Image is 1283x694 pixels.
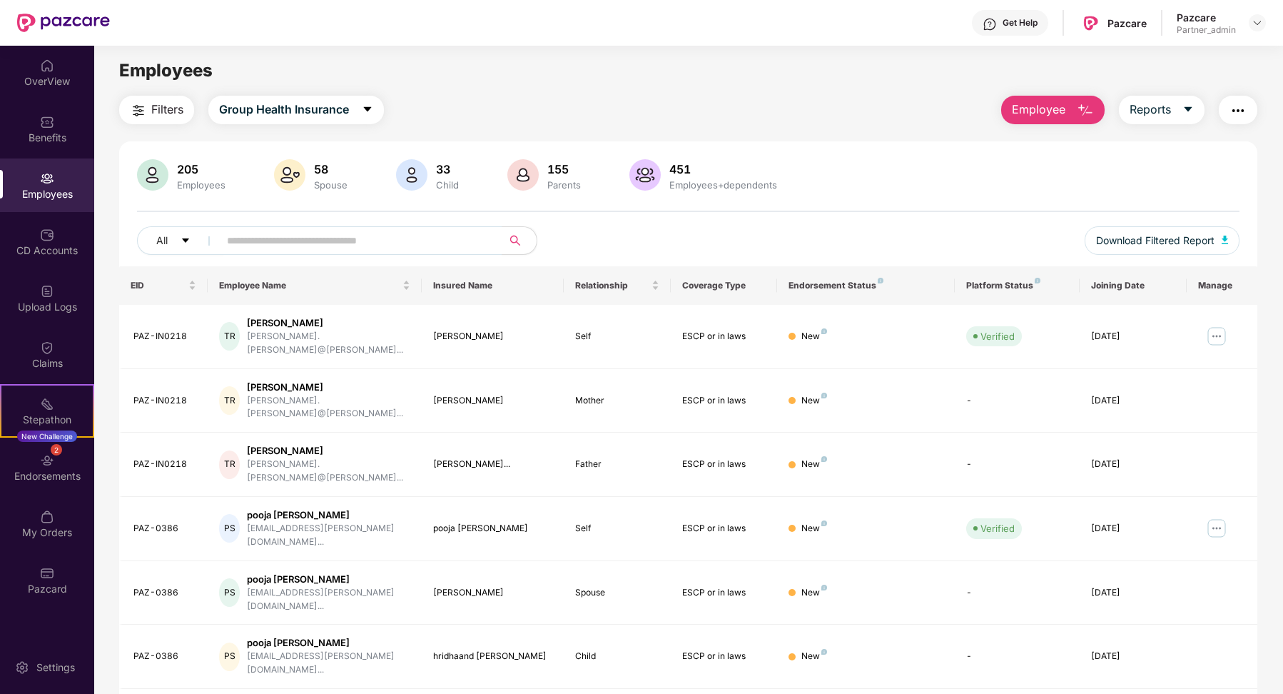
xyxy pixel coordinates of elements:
img: svg+xml;base64,PHN2ZyB4bWxucz0iaHR0cDovL3d3dy53My5vcmcvMjAwMC9zdmciIHdpZHRoPSIyNCIgaGVpZ2h0PSIyNC... [130,102,147,119]
div: PAZ-IN0218 [133,458,197,471]
div: 2 [51,444,62,456]
img: svg+xml;base64,PHN2ZyB4bWxucz0iaHR0cDovL3d3dy53My5vcmcvMjAwMC9zdmciIHdpZHRoPSI4IiBoZWlnaHQ9IjgiIH... [821,456,827,462]
img: svg+xml;base64,PHN2ZyBpZD0iQ2xhaW0iIHhtbG5zPSJodHRwOi8vd3d3LnczLm9yZy8yMDAwL3N2ZyIgd2lkdGg9IjIwIi... [40,341,54,355]
img: svg+xml;base64,PHN2ZyBpZD0iUGF6Y2FyZCIgeG1sbnM9Imh0dHA6Ly93d3cudzMub3JnLzIwMDAvc3ZnIiB3aWR0aD0iMj... [40,566,54,580]
span: Employee Name [219,280,399,291]
td: - [955,561,1080,625]
button: Allcaret-down [137,226,224,255]
img: svg+xml;base64,PHN2ZyB4bWxucz0iaHR0cDovL3d3dy53My5vcmcvMjAwMC9zdmciIHdpZHRoPSI4IiBoZWlnaHQ9IjgiIH... [821,393,827,398]
img: svg+xml;base64,PHN2ZyBpZD0iRW5kb3JzZW1lbnRzIiB4bWxucz0iaHR0cDovL3d3dy53My5vcmcvMjAwMC9zdmciIHdpZH... [40,453,54,468]
div: [PERSON_NAME] [247,316,410,330]
td: - [955,369,1080,433]
div: Self [575,522,659,535]
div: [PERSON_NAME].[PERSON_NAME]@[PERSON_NAME]... [247,458,410,485]
div: Verified [980,329,1015,343]
img: svg+xml;base64,PHN2ZyBpZD0iRHJvcGRvd24tMzJ4MzIiIHhtbG5zPSJodHRwOi8vd3d3LnczLm9yZy8yMDAwL3N2ZyIgd2... [1252,17,1263,29]
img: manageButton [1205,517,1228,540]
div: Pazcare [1107,16,1147,30]
span: Relationship [575,280,649,291]
div: Platform Status [966,280,1068,291]
div: Mother [575,394,659,408]
div: PAZ-0386 [133,522,197,535]
img: svg+xml;base64,PHN2ZyB4bWxucz0iaHR0cDovL3d3dy53My5vcmcvMjAwMC9zdmciIHhtbG5zOnhsaW5rPSJodHRwOi8vd3... [507,159,539,191]
div: Employees [174,179,228,191]
div: 451 [666,162,780,176]
span: Reports [1130,101,1171,119]
img: svg+xml;base64,PHN2ZyBpZD0iQ0RfQWNjb3VudHMiIGRhdGEtbmFtZT0iQ0QgQWNjb3VudHMiIHhtbG5zPSJodHRwOi8vd3... [40,228,54,242]
div: Verified [980,521,1015,535]
div: 205 [174,162,228,176]
div: ESCP or in laws [682,522,766,535]
button: Reportscaret-down [1119,96,1205,124]
th: Insured Name [422,266,564,305]
div: New [801,394,827,408]
div: [EMAIL_ADDRESS][PERSON_NAME][DOMAIN_NAME]... [247,650,410,677]
img: svg+xml;base64,PHN2ZyB4bWxucz0iaHR0cDovL3d3dy53My5vcmcvMjAwMC9zdmciIHhtbG5zOnhsaW5rPSJodHRwOi8vd3... [396,159,427,191]
img: svg+xml;base64,PHN2ZyBpZD0iTXlfT3JkZXJzIiBkYXRhLW5hbWU9Ik15IE9yZGVycyIgeG1sbnM9Imh0dHA6Ly93d3cudz... [40,510,54,524]
img: svg+xml;base64,PHN2ZyBpZD0iRW1wbG95ZWVzIiB4bWxucz0iaHR0cDovL3d3dy53My5vcmcvMjAwMC9zdmciIHdpZHRoPS... [40,171,54,186]
div: Get Help [1003,17,1038,29]
div: New [801,650,827,663]
div: ESCP or in laws [682,330,766,343]
img: svg+xml;base64,PHN2ZyB4bWxucz0iaHR0cDovL3d3dy53My5vcmcvMjAwMC9zdmciIHdpZHRoPSI4IiBoZWlnaHQ9IjgiIH... [821,585,827,590]
span: Group Health Insurance [219,101,349,119]
div: [DATE] [1091,522,1175,535]
img: svg+xml;base64,PHN2ZyB4bWxucz0iaHR0cDovL3d3dy53My5vcmcvMjAwMC9zdmciIHdpZHRoPSI4IiBoZWlnaHQ9IjgiIH... [821,520,827,526]
img: svg+xml;base64,PHN2ZyB4bWxucz0iaHR0cDovL3d3dy53My5vcmcvMjAwMC9zdmciIHhtbG5zOnhsaW5rPSJodHRwOi8vd3... [137,159,168,191]
div: pooja [PERSON_NAME] [247,573,410,586]
div: ESCP or in laws [682,458,766,471]
div: New [801,330,827,343]
span: caret-down [362,104,373,116]
div: PS [219,514,240,543]
span: caret-down [181,236,191,247]
div: New Challenge [17,431,77,442]
div: PAZ-0386 [133,586,197,600]
div: Child [575,650,659,663]
div: ESCP or in laws [682,650,766,663]
div: [PERSON_NAME] [433,586,552,600]
img: svg+xml;base64,PHN2ZyB4bWxucz0iaHR0cDovL3d3dy53My5vcmcvMjAwMC9zdmciIHhtbG5zOnhsaW5rPSJodHRwOi8vd3... [1077,102,1094,119]
th: Relationship [564,266,671,305]
div: [PERSON_NAME] [247,381,410,394]
div: Pazcare [1177,11,1236,24]
div: Self [575,330,659,343]
div: [DATE] [1091,394,1175,408]
button: search [502,226,537,255]
img: svg+xml;base64,PHN2ZyBpZD0iSG9tZSIgeG1sbnM9Imh0dHA6Ly93d3cudzMub3JnLzIwMDAvc3ZnIiB3aWR0aD0iMjAiIG... [40,59,54,73]
div: Settings [32,660,79,675]
span: Download Filtered Report [1096,233,1214,248]
div: [PERSON_NAME] [433,394,552,408]
div: PAZ-0386 [133,650,197,663]
button: Download Filtered Report [1085,226,1240,255]
th: EID [119,266,208,305]
div: [DATE] [1091,330,1175,343]
div: pooja [PERSON_NAME] [433,522,552,535]
span: EID [131,280,186,291]
div: PAZ-IN0218 [133,394,197,408]
div: Partner_admin [1177,24,1236,36]
th: Coverage Type [671,266,778,305]
div: [PERSON_NAME].[PERSON_NAME]@[PERSON_NAME]... [247,394,410,421]
div: New [801,522,827,535]
td: - [955,625,1080,689]
div: PS [219,578,240,607]
div: [DATE] [1091,586,1175,600]
span: search [502,235,529,246]
img: svg+xml;base64,PHN2ZyBpZD0iSGVscC0zMngzMiIgeG1sbnM9Imh0dHA6Ly93d3cudzMub3JnLzIwMDAvc3ZnIiB3aWR0aD... [983,17,997,31]
img: svg+xml;base64,PHN2ZyB4bWxucz0iaHR0cDovL3d3dy53My5vcmcvMjAwMC9zdmciIHdpZHRoPSIyMSIgaGVpZ2h0PSIyMC... [40,397,54,411]
div: [PERSON_NAME] [247,444,410,458]
td: - [955,433,1080,497]
div: TR [219,386,240,415]
div: TR [219,451,240,479]
img: svg+xml;base64,PHN2ZyB4bWxucz0iaHR0cDovL3d3dy53My5vcmcvMjAwMC9zdmciIHdpZHRoPSI4IiBoZWlnaHQ9IjgiIH... [878,278,883,283]
img: svg+xml;base64,PHN2ZyB4bWxucz0iaHR0cDovL3d3dy53My5vcmcvMjAwMC9zdmciIHhtbG5zOnhsaW5rPSJodHRwOi8vd3... [629,159,661,191]
span: Employee [1012,101,1065,119]
img: Pazcare_Logo.png [1080,13,1101,34]
img: svg+xml;base64,PHN2ZyB4bWxucz0iaHR0cDovL3d3dy53My5vcmcvMjAwMC9zdmciIHdpZHRoPSIyNCIgaGVpZ2h0PSIyNC... [1229,102,1247,119]
div: pooja [PERSON_NAME] [247,636,410,650]
button: Group Health Insurancecaret-down [208,96,384,124]
img: svg+xml;base64,PHN2ZyBpZD0iU2V0dGluZy0yMHgyMCIgeG1sbnM9Imh0dHA6Ly93d3cudzMub3JnLzIwMDAvc3ZnIiB3aW... [15,660,29,675]
span: All [156,233,168,248]
img: svg+xml;base64,PHN2ZyB4bWxucz0iaHR0cDovL3d3dy53My5vcmcvMjAwMC9zdmciIHdpZHRoPSI4IiBoZWlnaHQ9IjgiIH... [821,649,827,655]
div: Endorsement Status [788,280,943,291]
